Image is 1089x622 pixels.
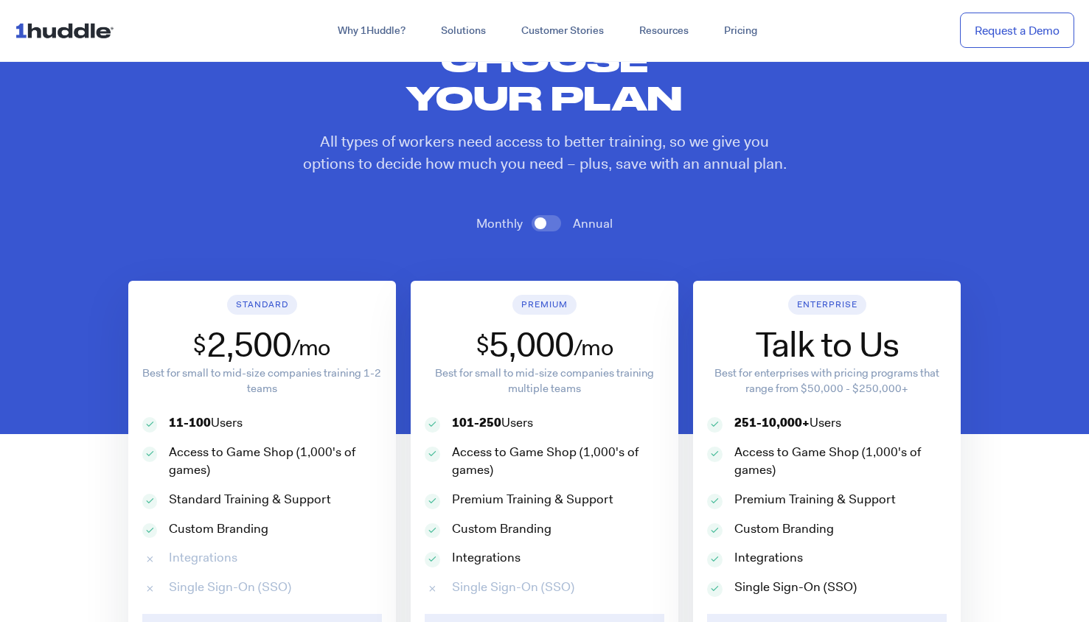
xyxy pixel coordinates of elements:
p: Custom Branding [734,520,834,538]
span: Enterprise [797,298,857,310]
a: Why 1Huddle? [320,18,423,44]
p: Best for small to mid-size companies training multiple teams [425,366,664,396]
span: $ [476,329,490,366]
div: 5,000 [489,324,574,366]
p: Integrations [169,549,237,567]
p: Access to Game Shop (1,000's of games) [169,444,381,479]
p: Single Sign-On (SSO) [452,579,574,596]
h2: Choose your plan [374,41,716,116]
span: Annual [573,215,613,231]
p: Integrations [452,549,521,567]
p: Integrations [734,549,803,567]
label: /mo [291,332,330,363]
p: Access to Game Shop (1,000's of games) [452,444,664,479]
a: Solutions [423,18,504,44]
p: Premium Training & Support [452,491,613,509]
p: All types of workers need access to better training, so we give you options to decide how much yo... [303,131,787,175]
p: Users [452,414,533,432]
span: $ [193,329,206,366]
strong: 101-250 [452,414,501,430]
strong: 11-100 [169,414,211,430]
label: /mo [574,332,613,363]
a: Resources [622,18,706,44]
a: Request a Demo [960,13,1074,49]
p: Custom Branding [452,520,552,538]
p: Best for small to mid-size companies training 1-2 teams [142,366,382,396]
strong: 251-10,000+ [734,414,810,430]
p: Users [734,414,841,432]
p: Users [169,414,243,432]
a: Pricing [706,18,775,44]
p: Custom Branding [169,520,268,538]
p: Single Sign-On (SSO) [734,579,857,596]
p: Single Sign-On (SSO) [169,579,291,596]
p: Best for enterprises with pricing programs that range from $50,000 - $250,000+ [707,366,947,396]
span: Monthly [476,215,523,231]
span: Premium [521,298,568,310]
p: Standard Training & Support [169,491,331,509]
a: Customer Stories [504,18,622,44]
p: Premium Training & Support [734,491,896,509]
div: 2,500 [206,324,291,366]
img: ... [15,16,120,44]
div: Talk to Us [756,324,899,366]
span: Standard [236,298,288,310]
p: Access to Game Shop (1,000's of games) [734,444,947,479]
